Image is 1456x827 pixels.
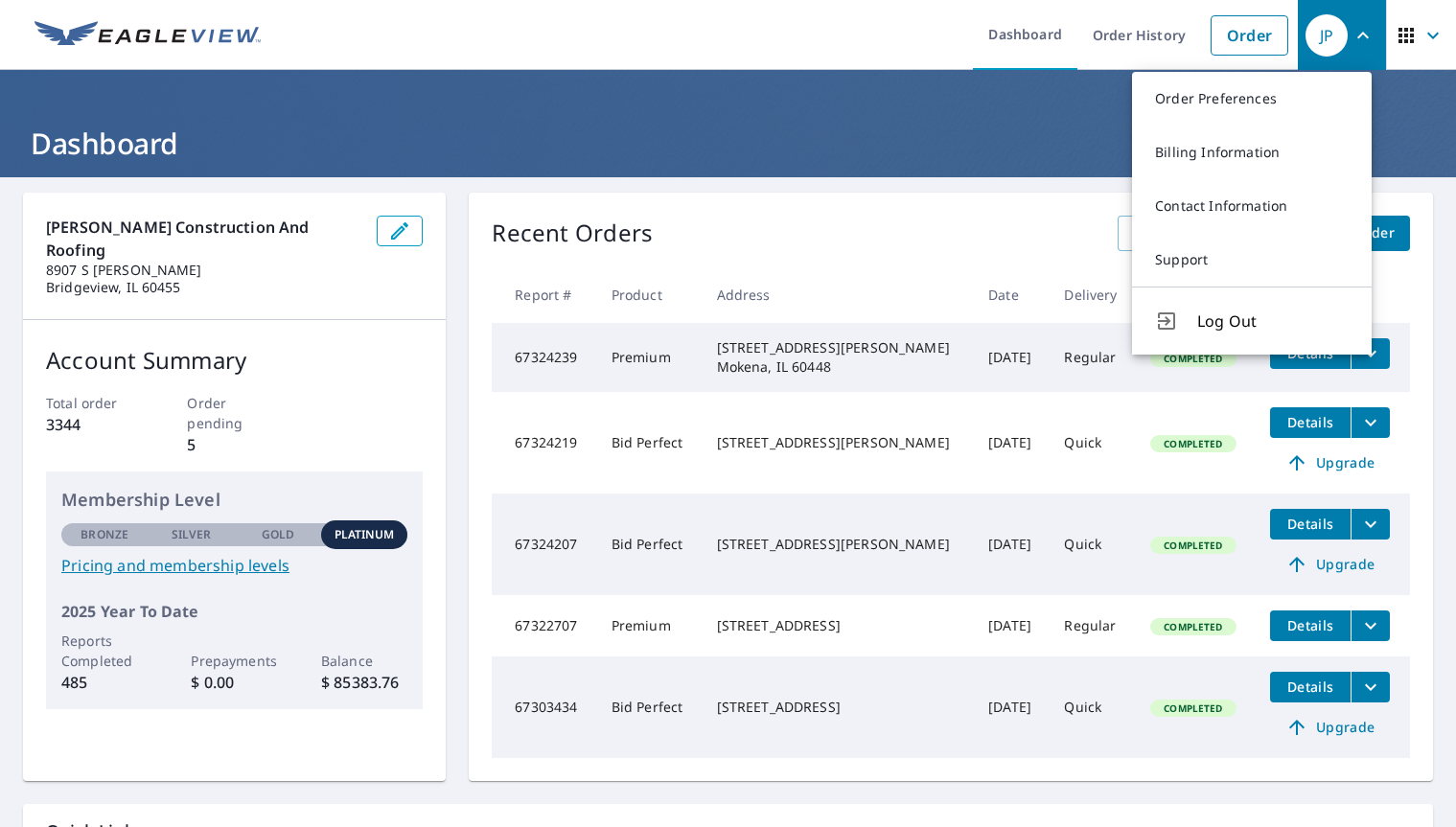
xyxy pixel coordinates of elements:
[596,392,702,494] td: Bid Perfect
[492,216,653,251] p: Recent Orders
[1152,620,1234,633] span: Completed
[1152,352,1234,365] span: Completed
[61,631,148,671] p: Reports Completed
[702,266,974,323] th: Address
[35,21,261,50] img: EV Logo
[973,266,1049,323] th: Date
[321,651,407,671] p: Balance
[1270,549,1390,580] a: Upgrade
[1132,72,1372,126] a: Order Preferences
[1270,610,1351,641] button: detailsBtn-67322707
[717,433,959,452] div: [STREET_ADDRESS][PERSON_NAME]
[1351,610,1390,641] button: filesDropdownBtn-67322707
[1132,233,1372,287] a: Support
[1049,323,1135,392] td: Regular
[1282,515,1339,533] span: Details
[61,600,407,623] p: 2025 Year To Date
[1351,672,1390,702] button: filesDropdownBtn-67303434
[61,671,148,694] p: 485
[1152,539,1234,552] span: Completed
[187,433,281,456] p: 5
[321,671,407,694] p: $ 85383.76
[492,595,595,656] td: 67322707
[596,494,702,595] td: Bid Perfect
[1049,392,1135,494] td: Quick
[492,323,595,392] td: 67324239
[1270,448,1390,478] a: Upgrade
[973,595,1049,656] td: [DATE]
[46,413,140,436] p: 3344
[492,266,595,323] th: Report #
[46,393,140,413] p: Total order
[1351,509,1390,540] button: filesDropdownBtn-67324207
[717,616,959,635] div: [STREET_ADDRESS]
[1118,216,1254,251] a: View All Orders
[262,526,294,543] p: Gold
[1132,179,1372,233] a: Contact Information
[1049,656,1135,758] td: Quick
[1282,413,1339,431] span: Details
[973,494,1049,595] td: [DATE]
[717,535,959,554] div: [STREET_ADDRESS][PERSON_NAME]
[1152,437,1234,450] span: Completed
[1282,678,1339,696] span: Details
[596,323,702,392] td: Premium
[1282,716,1378,739] span: Upgrade
[46,279,361,296] p: Bridgeview, IL 60455
[492,656,595,758] td: 67303434
[596,656,702,758] td: Bid Perfect
[1049,595,1135,656] td: Regular
[492,494,595,595] td: 67324207
[1152,701,1234,715] span: Completed
[61,487,407,513] p: Membership Level
[973,323,1049,392] td: [DATE]
[172,526,212,543] p: Silver
[1282,616,1339,634] span: Details
[973,656,1049,758] td: [DATE]
[1132,126,1372,179] a: Billing Information
[1211,15,1288,56] a: Order
[973,392,1049,494] td: [DATE]
[335,526,395,543] p: Platinum
[46,262,361,279] p: 8907 S [PERSON_NAME]
[1270,672,1351,702] button: detailsBtn-67303434
[1049,494,1135,595] td: Quick
[1132,287,1372,355] button: Log Out
[46,343,423,378] p: Account Summary
[492,392,595,494] td: 67324219
[61,554,407,577] a: Pricing and membership levels
[46,216,361,262] p: [PERSON_NAME] Construction and Roofing
[187,393,281,433] p: Order pending
[717,338,959,377] div: [STREET_ADDRESS][PERSON_NAME] Mokena, IL 60448
[1306,14,1348,57] div: JP
[1282,553,1378,576] span: Upgrade
[23,124,1433,163] h1: Dashboard
[191,651,277,671] p: Prepayments
[1282,451,1378,474] span: Upgrade
[1270,712,1390,743] a: Upgrade
[1351,407,1390,438] button: filesDropdownBtn-67324219
[1270,509,1351,540] button: detailsBtn-67324207
[1197,310,1349,333] span: Log Out
[191,671,277,694] p: $ 0.00
[81,526,128,543] p: Bronze
[596,595,702,656] td: Premium
[1270,407,1351,438] button: detailsBtn-67324219
[1049,266,1135,323] th: Delivery
[596,266,702,323] th: Product
[717,698,959,717] div: [STREET_ADDRESS]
